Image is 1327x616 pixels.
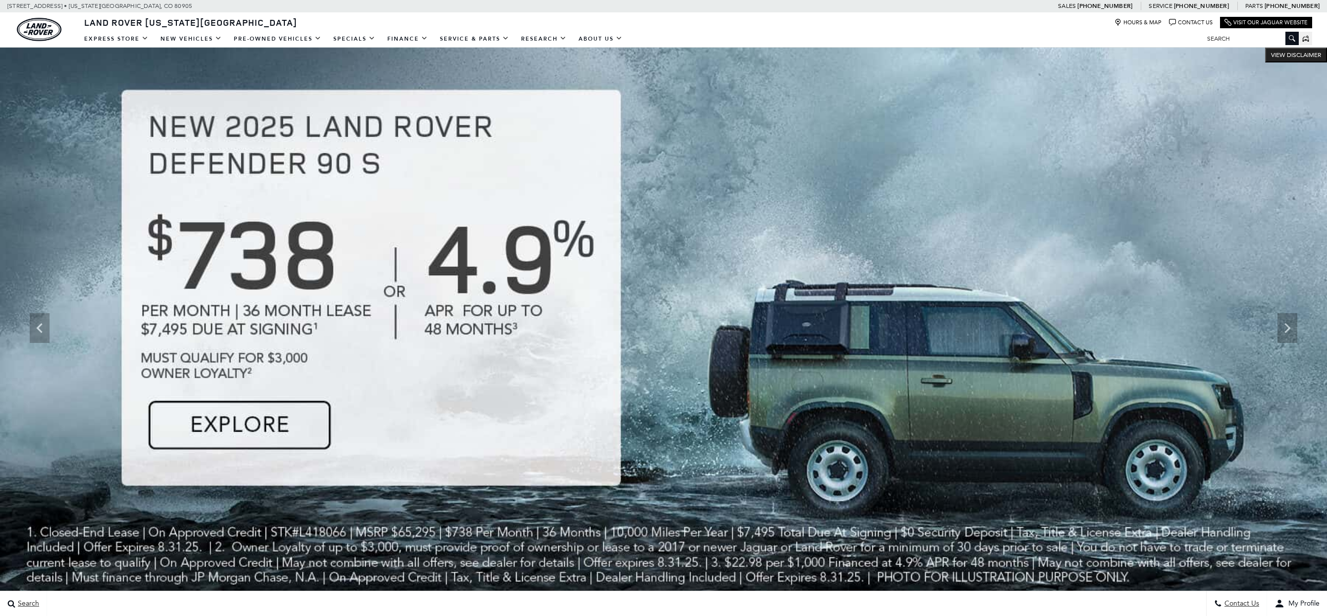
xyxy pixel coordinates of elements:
[84,16,297,28] span: Land Rover [US_STATE][GEOGRAPHIC_DATA]
[1222,600,1259,608] span: Contact Us
[434,30,515,48] a: Service & Parts
[327,30,381,48] a: Specials
[1077,2,1132,10] a: [PHONE_NUMBER]
[78,16,303,28] a: Land Rover [US_STATE][GEOGRAPHIC_DATA]
[78,30,155,48] a: EXPRESS STORE
[1200,33,1299,45] input: Search
[17,18,61,41] a: land-rover
[7,2,192,9] a: [STREET_ADDRESS] • [US_STATE][GEOGRAPHIC_DATA], CO 80905
[15,600,39,608] span: Search
[1058,2,1076,9] span: Sales
[1169,19,1213,26] a: Contact Us
[381,30,434,48] a: Finance
[1115,19,1162,26] a: Hours & Map
[1149,2,1172,9] span: Service
[1265,2,1320,10] a: [PHONE_NUMBER]
[78,30,629,48] nav: Main Navigation
[228,30,327,48] a: Pre-Owned Vehicles
[515,30,573,48] a: Research
[17,18,61,41] img: Land Rover
[1265,48,1327,62] button: VIEW DISCLAIMER
[1271,51,1321,59] span: VIEW DISCLAIMER
[155,30,228,48] a: New Vehicles
[573,30,629,48] a: About Us
[1224,19,1308,26] a: Visit Our Jaguar Website
[1267,591,1327,616] button: user-profile-menu
[1284,600,1320,608] span: My Profile
[1174,2,1229,10] a: [PHONE_NUMBER]
[1245,2,1263,9] span: Parts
